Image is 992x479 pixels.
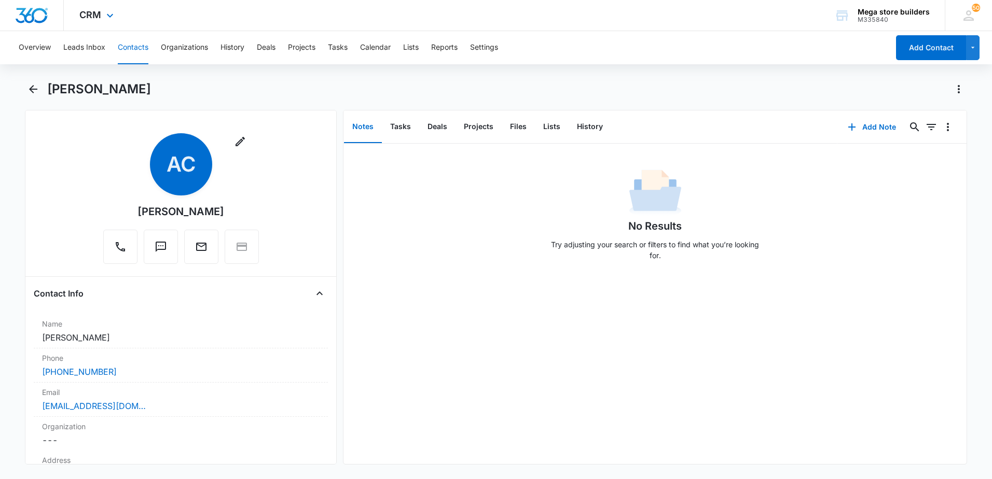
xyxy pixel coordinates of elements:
button: Filters [923,119,940,135]
button: History [221,31,244,64]
dd: --- [42,434,320,446]
button: Search... [906,119,923,135]
button: Tasks [328,31,348,64]
button: Lists [403,31,419,64]
div: notifications count [972,4,980,12]
img: No Data [629,166,681,218]
button: Overflow Menu [940,119,956,135]
button: Text [144,230,178,264]
button: Reports [431,31,458,64]
button: Leads Inbox [63,31,105,64]
label: Address [42,455,320,466]
a: [EMAIL_ADDRESS][DOMAIN_NAME] [42,400,146,412]
button: Calendar [360,31,391,64]
div: Email[EMAIL_ADDRESS][DOMAIN_NAME] [34,383,328,417]
button: Projects [288,31,315,64]
span: AC [150,133,212,195]
button: History [569,111,611,143]
label: Phone [42,353,320,363]
button: Back [25,81,41,97]
button: Deals [419,111,456,143]
button: Deals [257,31,275,64]
span: CRM [79,9,101,20]
span: 50 [972,4,980,12]
button: Files [502,111,535,143]
button: Call [103,230,137,264]
button: Actions [950,81,967,97]
h4: Contact Info [34,287,84,300]
div: Organization--- [34,417,328,450]
button: Projects [456,111,502,143]
h1: [PERSON_NAME] [47,81,151,97]
a: Email [184,246,218,255]
div: [PERSON_NAME] [137,204,224,219]
a: [PHONE_NUMBER] [42,365,117,378]
div: account id [858,16,930,23]
dd: [PERSON_NAME] [42,331,320,344]
button: Add Note [837,115,906,139]
p: Try adjusting your search or filters to find what you’re looking for. [546,239,764,261]
a: Call [103,246,137,255]
label: Organization [42,421,320,432]
button: Contacts [118,31,148,64]
button: Overview [19,31,51,64]
button: Add Contact [896,35,966,60]
button: Settings [470,31,498,64]
button: Email [184,230,218,264]
a: Text [144,246,178,255]
div: Name[PERSON_NAME] [34,314,328,348]
h1: No Results [628,218,682,234]
button: Close [311,285,328,302]
div: Phone[PHONE_NUMBER] [34,348,328,383]
button: Lists [535,111,569,143]
label: Name [42,318,320,329]
button: Organizations [161,31,208,64]
label: Email [42,387,320,398]
button: Notes [344,111,382,143]
button: Tasks [382,111,419,143]
div: account name [858,8,930,16]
